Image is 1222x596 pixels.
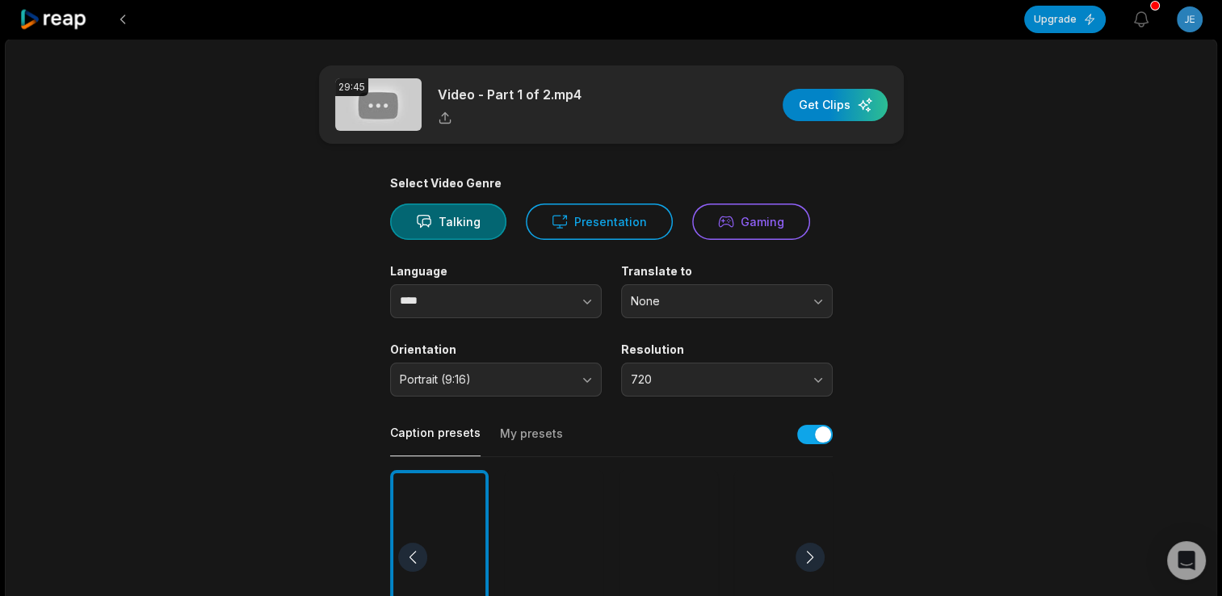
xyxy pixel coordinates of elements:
[1024,6,1106,33] button: Upgrade
[526,204,673,240] button: Presentation
[621,363,833,397] button: 720
[400,372,569,387] span: Portrait (9:16)
[390,425,481,456] button: Caption presets
[390,363,602,397] button: Portrait (9:16)
[335,78,368,96] div: 29:45
[631,294,800,308] span: None
[438,85,582,104] p: Video - Part 1 of 2.mp4
[783,89,888,121] button: Get Clips
[621,264,833,279] label: Translate to
[621,284,833,318] button: None
[1167,541,1206,580] div: Open Intercom Messenger
[390,264,602,279] label: Language
[692,204,810,240] button: Gaming
[500,426,563,456] button: My presets
[390,176,833,191] div: Select Video Genre
[390,342,602,357] label: Orientation
[621,342,833,357] label: Resolution
[631,372,800,387] span: 720
[390,204,506,240] button: Talking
